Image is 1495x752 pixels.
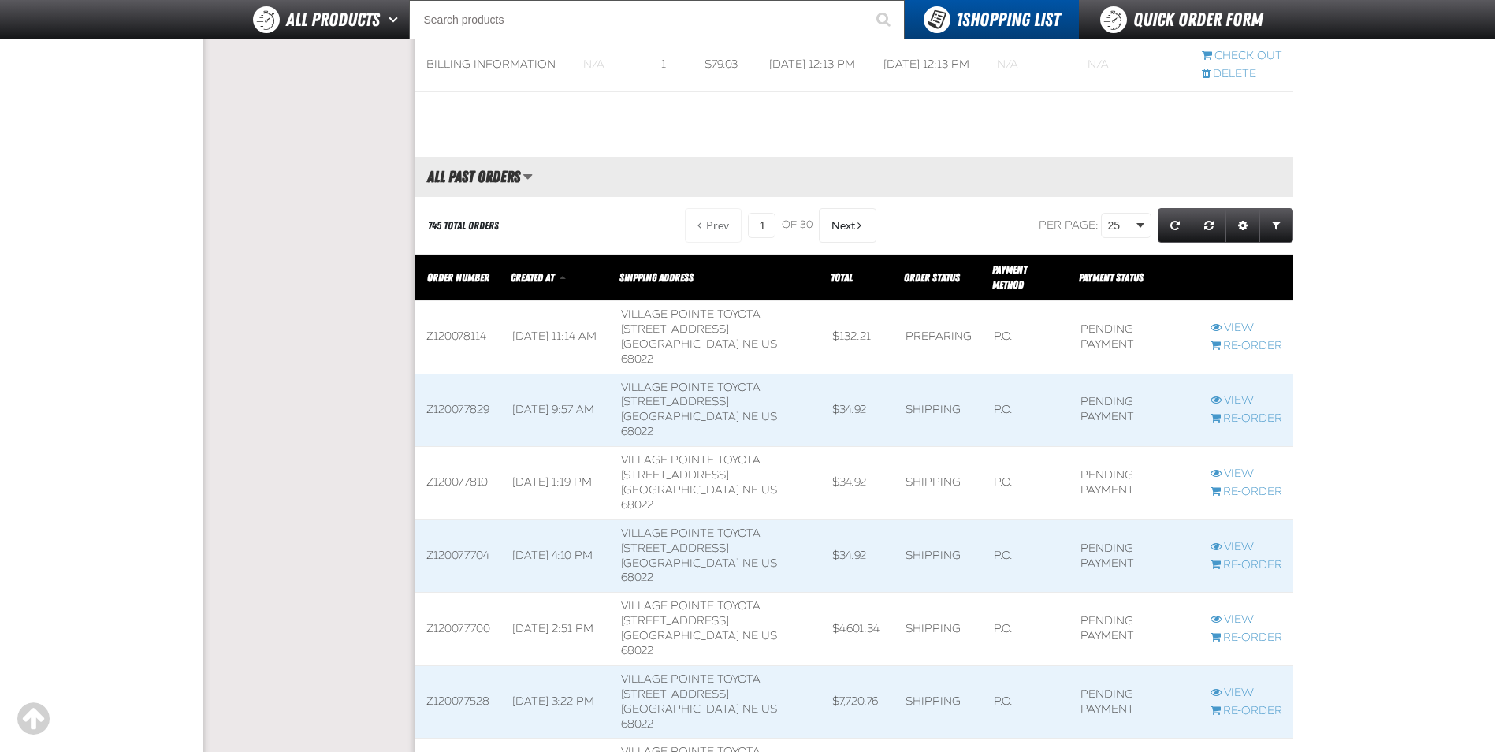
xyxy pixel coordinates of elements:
span: [STREET_ADDRESS] [621,468,729,482]
td: [DATE] 12:13 PM [758,39,872,91]
td: Pending payment [1069,447,1199,520]
td: Z120077829 [415,374,501,447]
bdo: 68022 [621,498,653,512]
td: Preparing [894,301,983,374]
span: US [761,483,777,497]
td: P.O. [983,301,1069,374]
a: View Z120078114 order [1211,321,1282,336]
a: Re-Order Z120077700 order [1211,631,1282,646]
td: [DATE] 9:57 AM [501,374,610,447]
span: US [761,337,777,351]
span: US [761,629,777,642]
td: $79.03 [694,39,758,91]
td: [DATE] 1:19 PM [501,447,610,520]
div: Billing Information [426,58,561,73]
a: Refresh grid action [1158,208,1192,243]
strong: 1 [956,9,962,31]
span: Next Page [831,219,855,232]
bdo: 68022 [621,717,653,731]
td: P.O. [983,665,1069,739]
span: All Products [286,6,380,34]
td: [DATE] 12:13 PM [872,39,986,91]
button: Next Page [819,208,876,243]
td: P.O. [983,374,1069,447]
a: View Z120077829 order [1211,393,1282,408]
bdo: 68022 [621,352,653,366]
td: Z120077528 [415,665,501,739]
a: Re-Order Z120078114 order [1211,339,1282,354]
span: [GEOGRAPHIC_DATA] [621,702,739,716]
a: Order Status [904,271,960,284]
button: Manage grid views. Current view is All Past Orders [523,163,533,190]
span: of 30 [782,218,813,233]
span: US [761,557,777,570]
span: Village Pointe Toyota [621,453,761,467]
span: NE [742,557,758,570]
span: Village Pointe Toyota [621,527,761,540]
span: Total [831,271,853,284]
td: Shipping [894,374,983,447]
td: Pending payment [1069,593,1199,666]
td: $34.92 [821,447,894,520]
td: Pending payment [1069,665,1199,739]
td: Z120077704 [415,519,501,593]
span: US [761,410,777,423]
td: [DATE] 2:51 PM [501,593,610,666]
span: Payment Method [992,263,1027,291]
td: Blank [1077,39,1190,91]
span: Shipping Address [619,271,694,284]
bdo: 68022 [621,644,653,657]
span: Village Pointe Toyota [621,307,761,321]
td: $132.21 [821,301,894,374]
td: $4,601.34 [821,593,894,666]
span: Payment Status [1079,271,1144,284]
span: [STREET_ADDRESS] [621,614,729,627]
td: P.O. [983,447,1069,520]
td: Blank [986,39,1077,91]
span: US [761,702,777,716]
td: Pending payment [1069,519,1199,593]
a: Expand or Collapse Grid Settings [1225,208,1260,243]
span: Village Pointe Toyota [621,672,761,686]
td: Shipping [894,519,983,593]
a: Order Number [427,271,489,284]
a: Expand or Collapse Grid Filters [1259,208,1293,243]
a: Created At [511,271,556,284]
span: [GEOGRAPHIC_DATA] [621,410,739,423]
td: Z120077700 [415,593,501,666]
span: [STREET_ADDRESS] [621,542,729,555]
td: $34.92 [821,519,894,593]
span: NE [742,702,758,716]
a: Re-Order Z120077704 order [1211,558,1282,573]
a: Reset grid action [1192,208,1226,243]
td: Shipping [894,447,983,520]
td: $34.92 [821,374,894,447]
span: Per page: [1039,218,1099,232]
span: Village Pointe Toyota [621,599,761,612]
td: Pending payment [1069,374,1199,447]
td: Shipping [894,665,983,739]
td: 1 [650,39,694,91]
td: $7,720.76 [821,665,894,739]
span: NE [742,410,758,423]
input: Current page number [748,213,775,238]
div: Scroll to the top [16,702,50,736]
bdo: 68022 [621,425,653,438]
span: [GEOGRAPHIC_DATA] [621,557,739,570]
a: Re-Order Z120077829 order [1211,411,1282,426]
span: [GEOGRAPHIC_DATA] [621,629,739,642]
span: NE [742,629,758,642]
a: View Z120077700 order [1211,612,1282,627]
a: View Z120077528 order [1211,686,1282,701]
td: [DATE] 11:14 AM [501,301,610,374]
span: Village Pointe Toyota [621,381,761,394]
td: P.O. [983,519,1069,593]
a: View Z120077810 order [1211,467,1282,482]
td: P.O. [983,593,1069,666]
span: Created At [511,271,554,284]
td: Z120077810 [415,447,501,520]
span: [STREET_ADDRESS] [621,687,729,701]
td: Z120078114 [415,301,501,374]
a: View Z120077704 order [1211,540,1282,555]
td: [DATE] 3:22 PM [501,665,610,739]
